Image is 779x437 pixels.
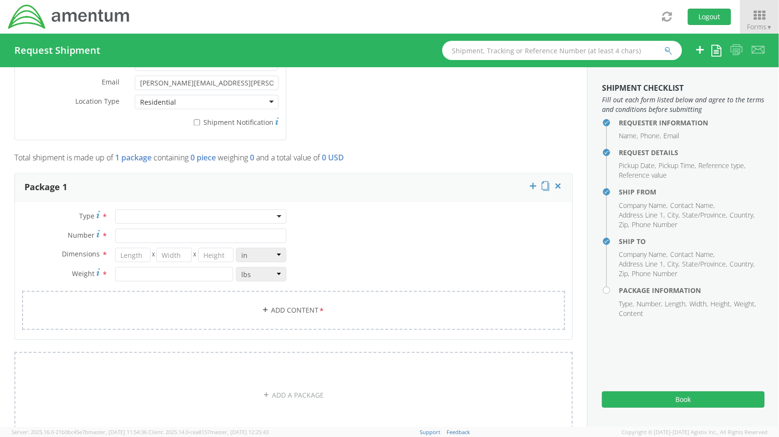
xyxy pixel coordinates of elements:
span: Server: 2025.16.0-21b0bc45e7b [12,428,147,436]
span: Location Type [75,97,119,106]
span: 0 piece [190,152,216,163]
a: Feedback [447,428,471,436]
li: Name [619,131,638,141]
li: Zip [619,269,629,279]
li: Reference value [619,170,667,180]
li: Address Line 1 [619,259,665,269]
li: Email [663,131,679,141]
button: Logout [688,9,731,25]
input: Shipment Notification [194,120,200,126]
div: Residential [140,98,176,108]
h4: Request Details [619,149,765,156]
span: 1 package [115,152,152,163]
a: Add Content [22,291,565,330]
li: City [667,210,680,220]
li: Reference type [698,161,745,170]
li: City [667,259,680,269]
li: Contact Name [670,250,715,259]
h4: Ship To [619,238,765,245]
li: Pickup Time [659,161,696,170]
p: Total shipment is made up of containing weighing and a total value of [14,152,573,168]
span: master, [DATE] 11:54:36 [88,428,147,436]
a: Support [420,428,441,436]
li: Height [710,299,732,309]
h3: Shipment Checklist [602,84,765,93]
li: Pickup Date [619,161,656,170]
span: Email [102,77,119,86]
input: Width [156,248,192,262]
li: Width [689,299,708,309]
span: Weight [72,269,94,278]
span: Copyright © [DATE]-[DATE] Agistix Inc., All Rights Reserved [622,428,767,436]
img: dyn-intl-logo-049831509241104b2a82.png [7,3,131,30]
li: Type [619,299,634,309]
button: Book [602,391,765,408]
li: Company Name [619,201,668,210]
span: 0 USD [322,152,344,163]
label: Shipment Notification [135,116,279,128]
h3: Package 1 [24,183,67,193]
h4: Package Information [619,287,765,294]
span: X [151,248,156,262]
h4: Request Shipment [14,45,100,56]
li: Content [619,309,643,318]
li: Number [637,299,662,309]
li: State/Province [682,210,727,220]
li: Country [730,259,755,269]
h4: Ship From [619,188,765,195]
li: Weight [734,299,756,309]
li: Zip [619,220,629,230]
span: X [192,248,198,262]
li: Length [665,299,687,309]
span: master, [DATE] 12:25:43 [210,428,269,436]
li: Phone Number [632,269,677,279]
span: Type [79,211,94,220]
li: Address Line 1 [619,210,665,220]
span: Forms [747,22,772,31]
li: Company Name [619,250,668,259]
li: Contact Name [670,201,715,210]
li: State/Province [682,259,727,269]
input: Height [198,248,234,262]
span: Dimensions [62,249,100,258]
span: Client: 2025.14.0-cea8157 [148,428,269,436]
h4: Requester Information [619,119,765,126]
span: ▼ [767,23,772,31]
input: Shipment, Tracking or Reference Number (at least 4 chars) [442,41,682,60]
li: Phone [640,131,661,141]
li: Phone Number [632,220,677,230]
span: Number [68,231,94,240]
span: Fill out each form listed below and agree to the terms and conditions before submitting [602,95,765,114]
li: Country [730,210,755,220]
input: Length [115,248,151,262]
span: 0 [250,152,254,163]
